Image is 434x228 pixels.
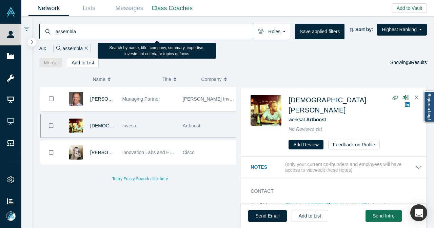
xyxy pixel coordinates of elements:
[39,58,62,67] button: Merge
[67,58,99,67] button: Add to List
[28,0,69,16] a: Network
[201,72,233,86] button: Company
[251,162,422,173] button: Notes (only your current co-founders and employees will have access to view/edit these notes)
[328,140,380,149] button: Feedback on Profile
[292,210,328,222] button: Add to List
[392,3,427,13] button: Add to Vault
[183,96,260,102] span: [PERSON_NAME] Investments, LLC
[390,58,427,67] div: Showing
[251,188,413,195] h3: Contact
[289,140,323,149] button: Add Review
[251,95,281,126] img: Christian Rasmussen's Profile Image
[122,123,139,128] span: Investor
[162,72,171,86] span: Title
[93,72,105,86] span: Name
[409,60,411,65] strong: 3
[41,114,62,138] button: Bookmark
[39,45,46,52] span: All:
[409,60,427,65] span: Results
[90,123,182,128] a: [DEMOGRAPHIC_DATA][PERSON_NAME]
[412,92,422,103] button: Close
[69,0,109,16] a: Lists
[289,117,326,122] span: works at
[285,162,415,173] p: (only your current co-founders and employees will have access to view/edit these notes)
[251,164,284,171] h3: Notes
[69,119,83,133] img: Christian Rasmussen's Profile Image
[6,7,16,17] img: Alchemist Vault Logo
[41,141,62,164] button: Bookmark
[122,150,206,155] span: Innovation Labs and Emerging Products
[306,117,326,122] a: Artboost
[6,211,16,221] img: Mia Scott's Account
[367,203,386,208] span: (primary)
[69,145,83,160] img: Cathrine Andersen's Profile Image
[289,96,366,114] a: [DEMOGRAPHIC_DATA][PERSON_NAME]
[253,24,290,39] button: Roles
[90,150,129,155] a: [PERSON_NAME]
[251,202,286,216] dt: Email(s)
[107,174,173,183] button: To try Fuzzy Search click here
[201,72,222,86] span: Company
[55,23,253,39] input: Search by name, title, company, summary, expertise, investment criteria or topics of focus
[162,72,194,86] button: Title
[377,24,427,36] button: Highest Ranking
[286,203,367,208] a: [EMAIL_ADDRESS][DOMAIN_NAME]
[150,0,195,16] a: Class Coaches
[53,44,91,53] div: assembla
[83,45,88,53] button: Remove Filter
[41,87,62,111] button: Bookmark
[109,0,150,16] a: Messages
[366,210,402,222] button: Send Intro
[183,150,195,155] span: Cisco
[355,27,373,32] strong: Sort by:
[289,126,322,132] span: No Reviews Yet
[69,92,83,106] img: Steve King's Profile Image
[93,72,155,86] button: Name
[183,123,200,128] span: Artboost
[424,91,434,122] a: Report a bug!
[295,24,344,39] button: Save applied filters
[248,210,287,222] a: Send Email
[90,96,129,102] a: [PERSON_NAME]
[122,96,160,102] span: Managing Partner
